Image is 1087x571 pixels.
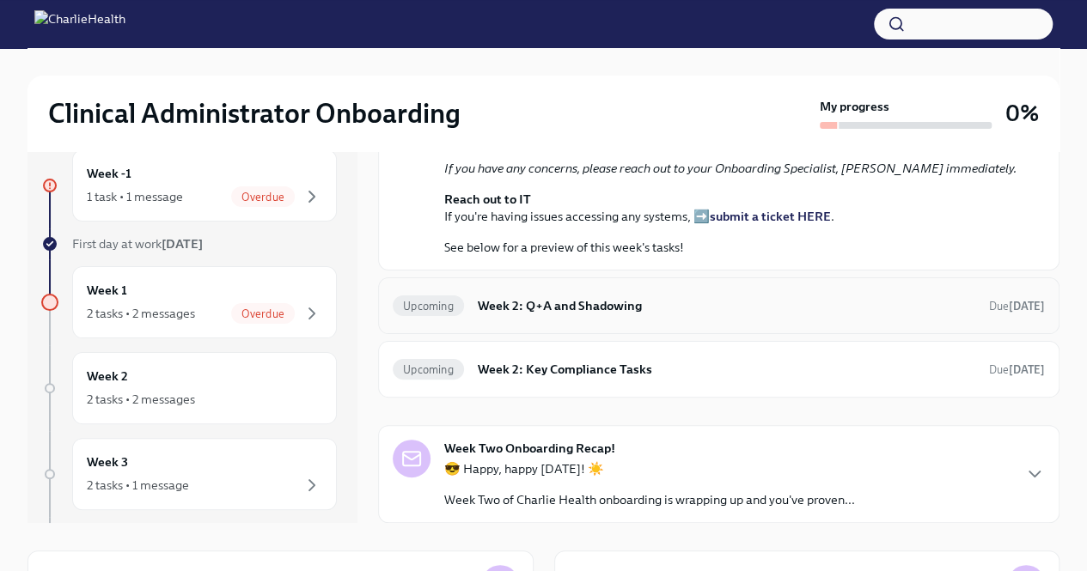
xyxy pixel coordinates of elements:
a: UpcomingWeek 2: Q+A and ShadowingDue[DATE] [393,292,1045,319]
strong: [DATE] [1009,363,1045,376]
div: 2 tasks • 1 message [87,477,189,494]
span: Overdue [231,307,295,320]
a: Week 12 tasks • 2 messagesOverdue [41,266,337,338]
p: If you're having issues accessing any systems, ➡️ . [444,191,1017,225]
div: 1 task • 1 message [87,188,183,205]
span: Upcoming [393,363,464,376]
img: CharlieHealth [34,10,125,38]
h6: Week -1 [87,164,131,183]
h6: Week 2: Key Compliance Tasks [478,360,975,379]
span: Due [989,363,1045,376]
a: Week -11 task • 1 messageOverdue [41,149,337,222]
h6: Week 2: Q+A and Shadowing [478,296,975,315]
a: Week 32 tasks • 1 message [41,438,337,510]
h6: Week 2 [87,367,128,386]
div: 2 tasks • 2 messages [87,391,195,408]
a: Week 22 tasks • 2 messages [41,352,337,424]
span: First day at work [72,236,203,252]
h2: Clinical Administrator Onboarding [48,96,461,131]
span: Overdue [231,191,295,203]
p: See below for a preview of this week's tasks! [444,239,1017,256]
h6: Week 1 [87,281,127,300]
h6: Week 3 [87,453,128,471]
a: submit a ticket HERE [710,209,831,224]
em: If you have any concerns, please reach out to your Onboarding Specialist, [PERSON_NAME] immediately. [444,161,1017,176]
span: September 16th, 2025 07:00 [989,361,1045,378]
h3: 0% [1005,98,1039,129]
div: 2 tasks • 2 messages [87,305,195,322]
p: Week Two of Charlie Health onboarding is wrapping up and you've proven... [444,491,855,508]
strong: [DATE] [162,236,203,252]
p: 😎 Happy, happy [DATE]! ☀️ [444,460,855,477]
strong: [DATE] [1009,300,1045,313]
span: Due [989,300,1045,313]
a: UpcomingWeek 2: Key Compliance TasksDue[DATE] [393,355,1045,383]
strong: My progress [820,98,889,115]
strong: Reach out to IT [444,191,531,207]
span: September 16th, 2025 07:00 [989,298,1045,314]
strong: Week Two Onboarding Recap! [444,440,615,457]
a: First day at work[DATE] [41,235,337,252]
span: Upcoming [393,300,464,313]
